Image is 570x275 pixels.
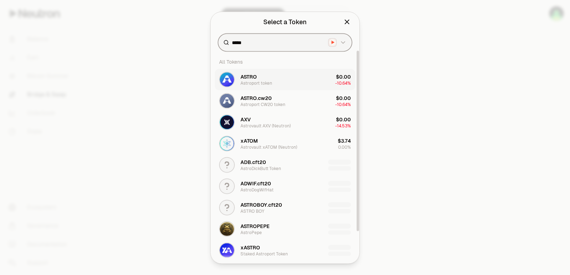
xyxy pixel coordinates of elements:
[336,73,351,80] div: $0.00
[329,39,336,46] img: Neutron Logo
[215,69,355,90] button: ASTRO LogoASTROAstroport token$0.00-10.64%
[220,115,234,129] img: AXV Logo
[220,222,234,236] img: ASTROPEPE Logo
[240,251,288,257] div: Staked Astroport Token
[240,80,272,86] div: Astroport token
[328,38,347,47] button: Neutron LogoNeutron Logo
[240,187,274,192] div: AstroDogWifHat
[336,94,351,101] div: $0.00
[215,197,355,218] button: ASTROBOY.cft20 LogoASTROBOY.cft20ASTRO BOY
[215,175,355,197] button: ADWIF.cft20 LogoADWIF.cft20AstroDogWifHat
[335,101,351,107] span: -10.64%
[215,54,355,69] div: All Tokens
[240,144,297,150] div: Astrovault xATOM (Neutron)
[220,243,234,257] img: xASTRO Logo
[220,136,234,150] img: xATOM Logo
[220,94,234,108] img: ASTRO.cw20 Logo
[338,144,351,150] span: 0.00%
[240,201,282,208] span: ASTROBOY.cft20
[240,158,266,165] span: ADB.cft20
[215,111,355,133] button: AXV LogoAXVAstrovault AXV (Neutron)$0.00-14.53%
[215,133,355,154] button: xATOM LogoxATOMAstrovault xATOM (Neutron)$3.740.00%
[240,208,264,214] div: ASTRO BOY
[263,17,307,27] div: Select a Token
[215,218,355,239] button: ASTROPEPE LogoASTROPEPEAstroPepe
[240,73,257,80] span: ASTRO
[240,244,260,251] span: xASTRO
[215,239,355,261] button: xASTRO LogoxASTROStaked Astroport Token
[240,165,281,171] div: AstroDickButt Token
[343,17,351,27] button: Close
[240,229,262,235] div: AstroPepe
[215,154,355,175] button: ADB.cft20 LogoADB.cft20AstroDickButt Token
[240,137,258,144] span: xATOM
[240,222,270,229] span: ASTROPEPE
[215,90,355,111] button: ASTRO.cw20 LogoASTRO.cw20Astroport CW20 token$0.00-10.64%
[338,137,351,144] div: $3.74
[240,116,251,123] span: AXV
[240,101,285,107] div: Astroport CW20 token
[240,123,291,128] div: Astrovault AXV (Neutron)
[240,180,271,187] span: ADWIF.cft20
[220,72,234,86] img: ASTRO Logo
[336,116,351,123] div: $0.00
[335,123,351,128] span: -14.53%
[240,94,272,101] span: ASTRO.cw20
[335,80,351,86] span: -10.64%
